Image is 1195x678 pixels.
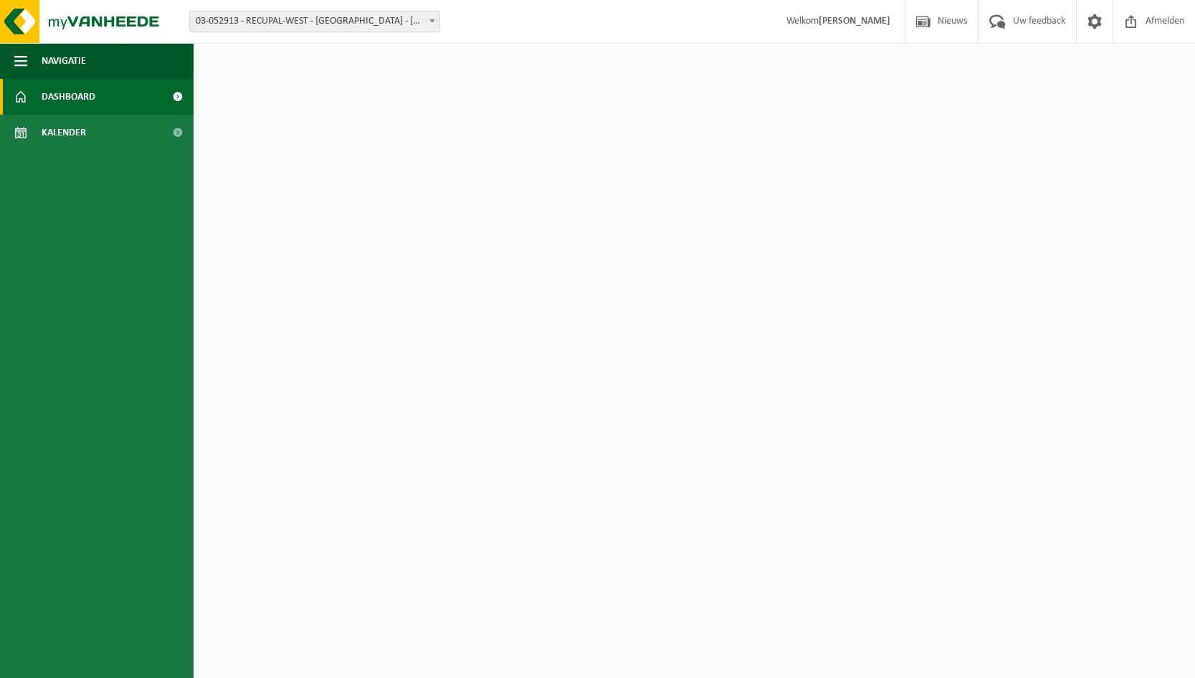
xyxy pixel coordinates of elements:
[42,79,95,115] span: Dashboard
[189,11,440,32] span: 03-052913 - RECUPAL-WEST - MOENKOUTERSTRAAT - MOEN
[819,16,890,27] strong: [PERSON_NAME]
[190,11,439,32] span: 03-052913 - RECUPAL-WEST - MOENKOUTERSTRAAT - MOEN
[42,115,86,151] span: Kalender
[42,43,86,79] span: Navigatie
